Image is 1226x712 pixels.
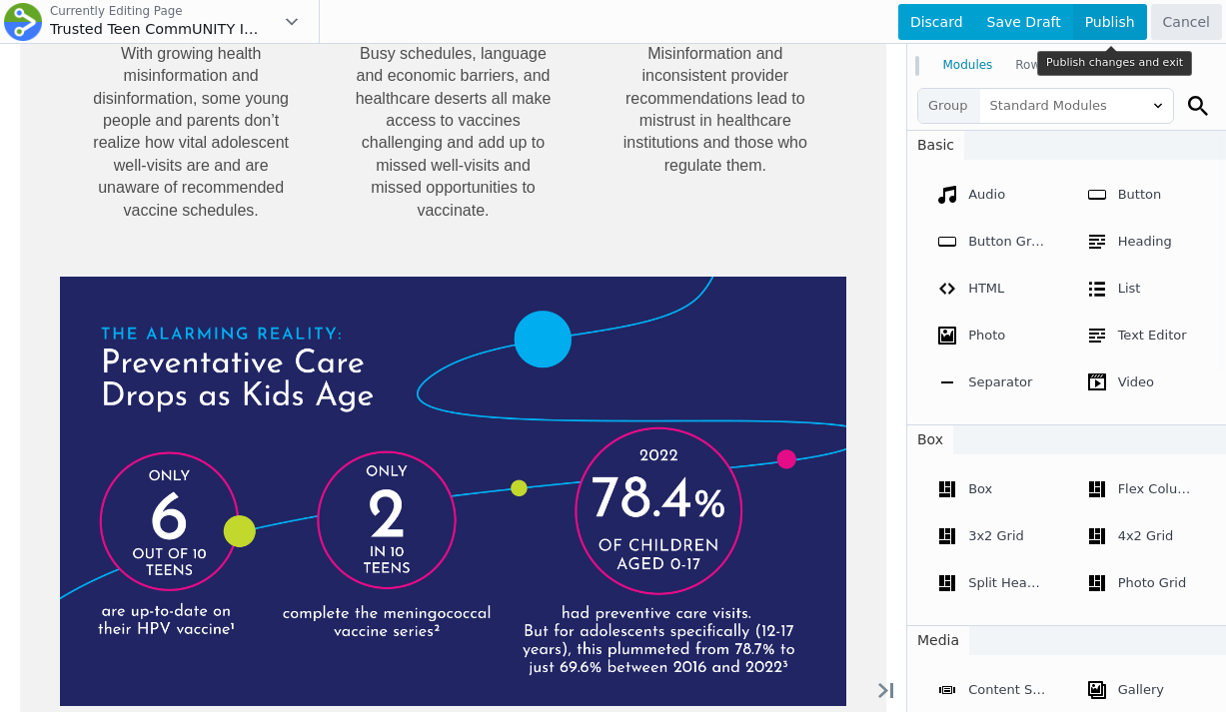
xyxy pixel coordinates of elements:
[1151,4,1222,40] span: Cancel
[1073,4,1147,40] span: Publish
[623,1,807,130] span: Misinformation and inconsistent provider recommendations lead to mistrust in healthcare instituti...
[356,1,552,175] span: Busy schedules, language and economic barriers, and healthcare deserts all make access to vaccine...
[60,233,846,662] img: Desktop - 1
[898,4,975,40] span: Discard
[975,4,1073,40] span: Save Draft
